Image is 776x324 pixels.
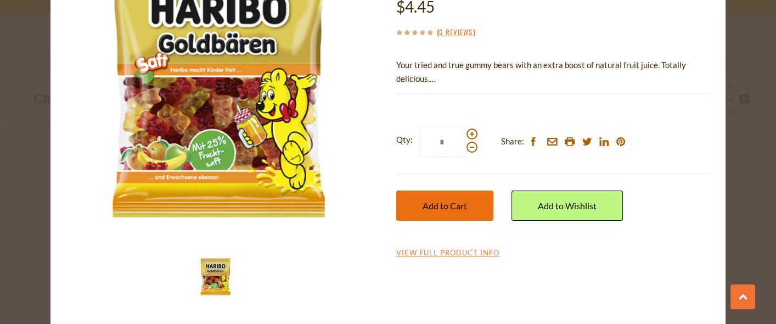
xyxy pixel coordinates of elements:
[420,127,465,157] input: Qty:
[194,255,238,299] img: Haribo Saft Baren Extra Juicy
[396,133,413,147] strong: Qty:
[439,26,473,38] a: 0 Reviews
[501,135,524,148] span: Share:
[396,248,499,258] a: View Full Product Info
[437,26,475,37] span: ( )
[511,191,623,221] a: Add to Wishlist
[423,200,467,211] span: Add to Cart
[396,191,493,221] button: Add to Cart
[396,58,709,86] p: Your tried and true gummy bears with an extra boost of natural fruit juice. Totally delicious.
